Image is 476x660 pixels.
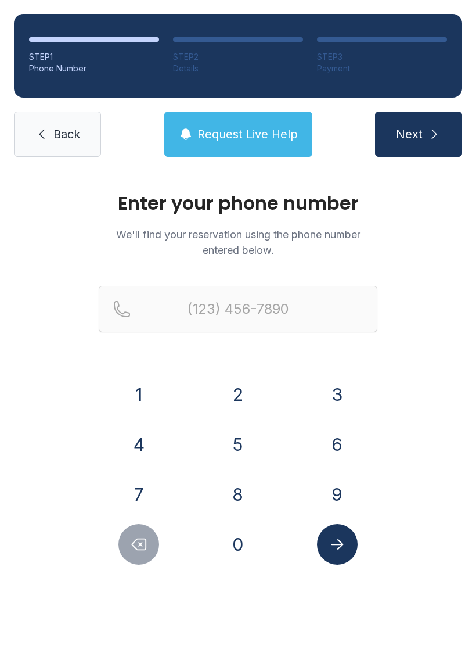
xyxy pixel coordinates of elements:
[99,286,377,332] input: Reservation phone number
[118,424,159,465] button: 4
[173,63,303,74] div: Details
[218,374,258,415] button: 2
[218,474,258,515] button: 8
[317,524,358,565] button: Submit lookup form
[118,524,159,565] button: Delete number
[118,474,159,515] button: 7
[317,424,358,465] button: 6
[173,51,303,63] div: STEP 2
[53,126,80,142] span: Back
[317,474,358,515] button: 9
[29,51,159,63] div: STEP 1
[29,63,159,74] div: Phone Number
[218,524,258,565] button: 0
[99,194,377,213] h1: Enter your phone number
[317,51,447,63] div: STEP 3
[396,126,423,142] span: Next
[99,227,377,258] p: We'll find your reservation using the phone number entered below.
[317,374,358,415] button: 3
[317,63,447,74] div: Payment
[118,374,159,415] button: 1
[197,126,298,142] span: Request Live Help
[218,424,258,465] button: 5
